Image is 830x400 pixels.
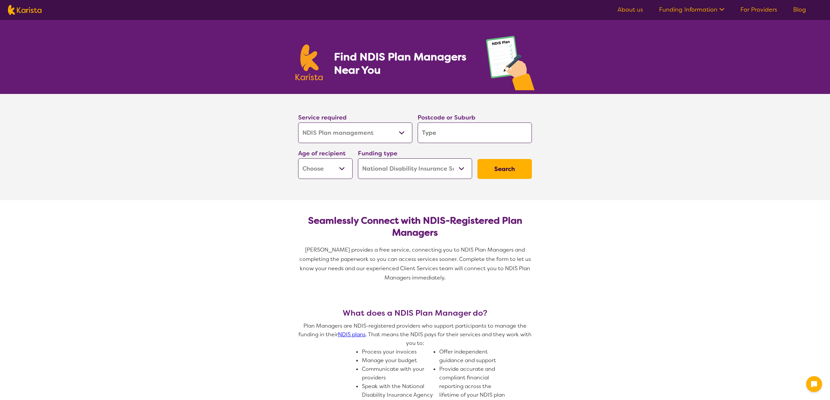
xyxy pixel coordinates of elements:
a: Funding Information [659,6,724,14]
li: Manage your budget [362,356,434,365]
label: Service required [298,114,347,121]
label: Age of recipient [298,149,346,157]
a: NDIS plans [338,331,366,338]
a: About us [618,6,643,14]
input: Type [418,122,532,143]
p: Plan Managers are NDIS-registered providers who support participants to manage the funding in the... [295,322,535,348]
h1: Find NDIS Plan Managers Near You [334,50,473,77]
span: [PERSON_NAME] provides a free service, connecting you to NDIS Plan Managers and completing the pa... [299,246,532,281]
a: Blog [793,6,806,14]
h3: What does a NDIS Plan Manager do? [295,308,535,318]
img: Karista logo [8,5,41,15]
li: Offer independent guidance and support [439,348,511,365]
label: Funding type [358,149,397,157]
button: Search [477,159,532,179]
li: Provide accurate and compliant financial reporting across the lifetime of your NDIS plan [439,365,511,399]
li: Communicate with your providers [362,365,434,382]
label: Postcode or Suburb [418,114,475,121]
h2: Seamlessly Connect with NDIS-Registered Plan Managers [303,215,527,239]
a: For Providers [740,6,777,14]
img: Karista logo [295,44,323,80]
img: plan-management [486,36,535,94]
li: Process your invoices [362,348,434,356]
